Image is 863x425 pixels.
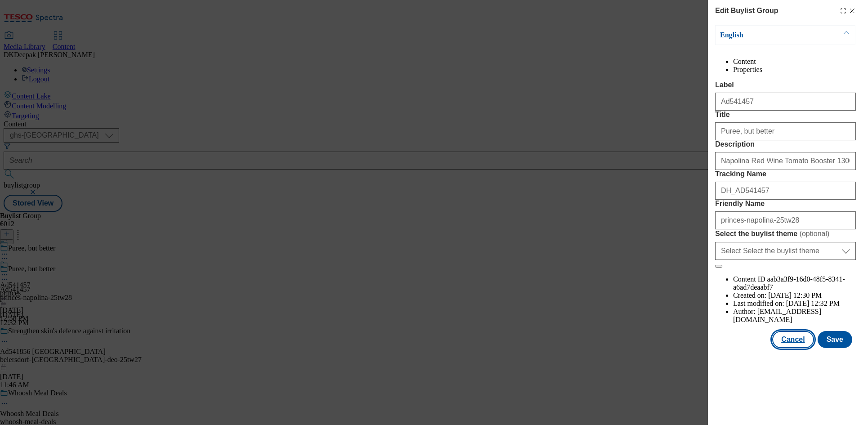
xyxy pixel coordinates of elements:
p: English [720,31,814,40]
button: Save [818,331,852,348]
li: Content ID [733,275,856,291]
li: Created on: [733,291,856,300]
input: Enter Label [715,93,856,111]
span: aab3a3f9-16d0-48f5-8341-a6ad7deaabf7 [733,275,845,291]
button: Cancel [772,331,814,348]
span: ( optional ) [800,230,830,237]
li: Properties [733,66,856,74]
li: Last modified on: [733,300,856,308]
label: Description [715,140,856,148]
label: Title [715,111,856,119]
li: Content [733,58,856,66]
label: Tracking Name [715,170,856,178]
label: Friendly Name [715,200,856,208]
li: Author: [733,308,856,324]
span: [DATE] 12:30 PM [768,291,822,299]
input: Enter Tracking Name [715,182,856,200]
input: Enter Friendly Name [715,211,856,229]
span: [DATE] 12:32 PM [786,300,840,307]
label: Select the buylist theme [715,229,856,238]
label: Label [715,81,856,89]
input: Enter Description [715,152,856,170]
input: Enter Title [715,122,856,140]
h4: Edit Buylist Group [715,5,778,16]
span: [EMAIL_ADDRESS][DOMAIN_NAME] [733,308,821,323]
